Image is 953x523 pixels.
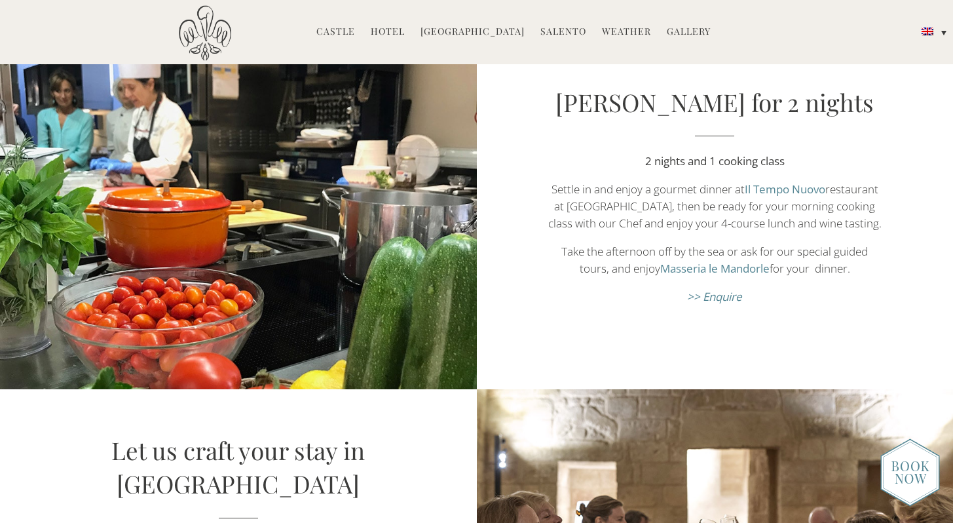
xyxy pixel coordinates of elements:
a: Il Tempo Nuovo [745,182,825,197]
img: Castello di Ugento [179,5,231,61]
img: new-booknow.png [880,438,940,507]
a: Castle [316,25,355,40]
a: Salento [540,25,586,40]
img: English [922,28,933,35]
a: Weather [602,25,651,40]
a: [GEOGRAPHIC_DATA] [420,25,525,40]
p: Take the afternoon off by the sea or ask for our special guided tours, and enjoy for your dinner. [548,243,882,277]
a: [PERSON_NAME] for 2 nights [555,86,874,118]
a: Let us craft your stay in [GEOGRAPHIC_DATA] [111,434,365,500]
p: Settle in and enjoy a gourmet dinner at restaurant at [GEOGRAPHIC_DATA], then be ready for your m... [548,181,882,232]
a: Gallery [667,25,711,40]
a: Hotel [371,25,405,40]
a: >> Enquire [687,289,742,304]
a: Masseria le Mandorle [660,261,770,276]
strong: 2 nights and 1 cooking class [645,153,785,168]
